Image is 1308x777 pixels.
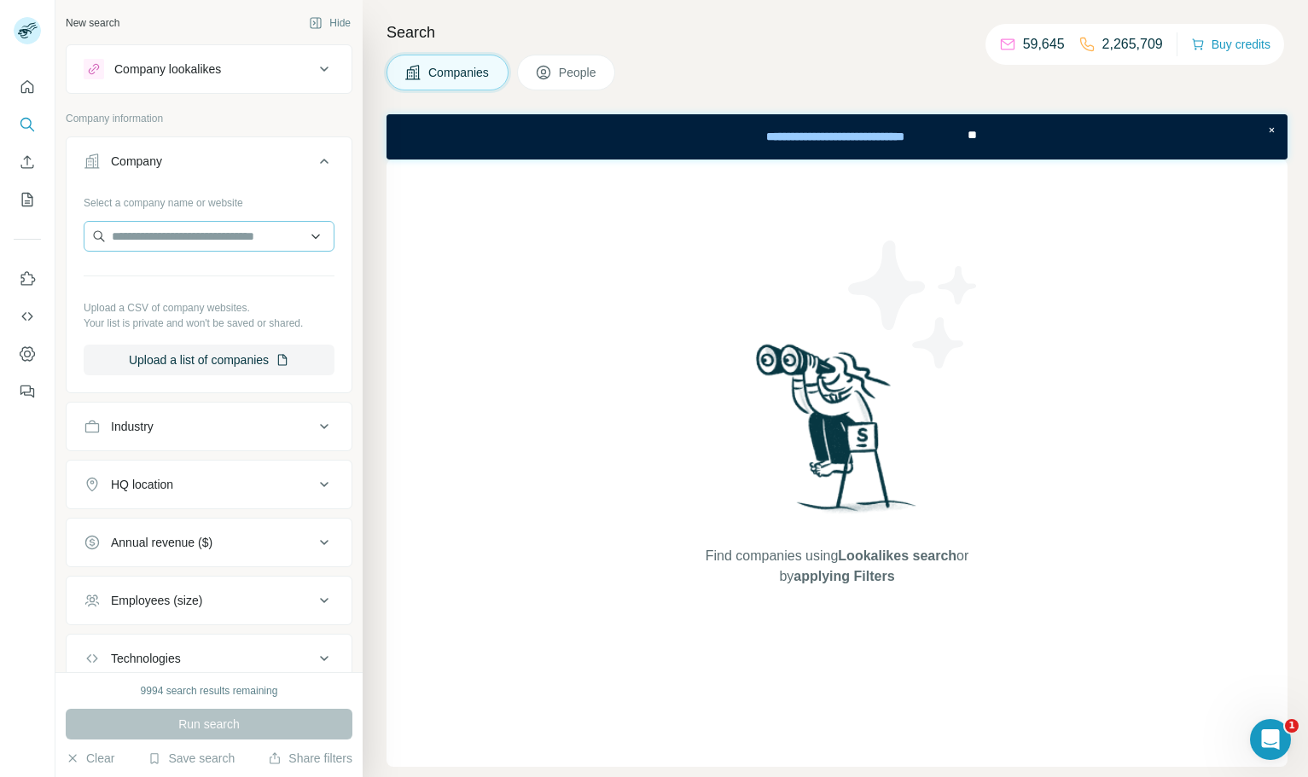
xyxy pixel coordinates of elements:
[67,522,352,563] button: Annual revenue ($)
[111,592,202,609] div: Employees (size)
[559,64,598,81] span: People
[14,184,41,215] button: My lists
[114,61,221,78] div: Company lookalikes
[67,141,352,188] button: Company
[701,546,974,587] span: Find companies using or by
[84,300,334,316] p: Upload a CSV of company websites.
[428,64,491,81] span: Companies
[67,580,352,621] button: Employees (size)
[14,376,41,407] button: Feedback
[111,418,154,435] div: Industry
[838,548,956,563] span: Lookalikes search
[14,72,41,102] button: Quick start
[387,114,1288,159] iframe: Banner
[66,111,352,126] p: Company information
[14,109,41,140] button: Search
[1191,32,1270,56] button: Buy credits
[14,339,41,369] button: Dashboard
[111,153,162,170] div: Company
[67,464,352,505] button: HQ location
[67,406,352,447] button: Industry
[111,534,212,551] div: Annual revenue ($)
[84,188,334,211] div: Select a company name or website
[297,10,363,36] button: Hide
[141,683,278,699] div: 9994 search results remaining
[837,228,991,381] img: Surfe Illustration - Stars
[111,650,181,667] div: Technologies
[14,301,41,332] button: Use Surfe API
[148,750,235,767] button: Save search
[794,569,894,583] span: applying Filters
[268,750,352,767] button: Share filters
[1285,719,1299,733] span: 1
[14,147,41,177] button: Enrich CSV
[84,316,334,331] p: Your list is private and won't be saved or shared.
[67,49,352,90] button: Company lookalikes
[84,345,334,375] button: Upload a list of companies
[67,638,352,679] button: Technologies
[66,750,114,767] button: Clear
[111,476,173,493] div: HQ location
[66,15,119,31] div: New search
[387,20,1288,44] h4: Search
[1023,34,1065,55] p: 59,645
[14,264,41,294] button: Use Surfe on LinkedIn
[1102,34,1163,55] p: 2,265,709
[748,339,926,530] img: Surfe Illustration - Woman searching with binoculars
[1250,719,1291,760] iframe: Intercom live chat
